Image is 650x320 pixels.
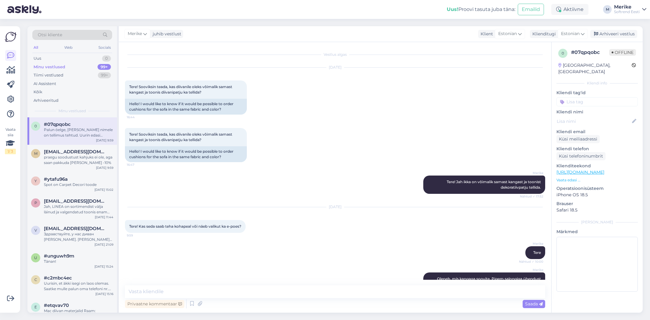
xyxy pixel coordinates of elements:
[44,149,107,155] span: marina_sergejeva@hotmail.com
[5,127,16,154] div: Vaata siia
[34,151,37,156] span: m
[44,204,113,215] div: Jah, LINEA on sortimendist välja läinud ja valgendatud toonis enam tellida kahjuks ei saa. Meil o...
[34,277,37,282] span: c
[447,6,458,12] b: Uus!
[38,32,62,38] span: Otsi kliente
[561,30,580,37] span: Estonian
[558,62,632,75] div: [GEOGRAPHIC_DATA], [GEOGRAPHIC_DATA]
[556,97,638,106] input: Lisa tag
[127,162,150,167] span: 16:47
[127,233,150,238] span: 9:59
[518,4,544,15] button: Emailid
[614,5,640,9] div: Merike
[5,149,16,154] div: 1 / 3
[498,30,517,37] span: Estonian
[94,187,113,192] div: [DATE] 15:02
[556,229,638,235] p: Märkmed
[590,30,637,38] div: Arhiveeri vestlus
[562,51,564,55] span: 0
[556,109,638,115] p: Kliendi nimi
[34,305,37,309] span: e
[520,268,543,272] span: Merike
[525,301,543,307] span: Saada
[44,253,74,259] span: #unguwh9m
[102,55,111,62] div: 0
[129,132,233,142] span: Tere! Sooviksin teada, kas diivanile oleks võimalik samast kangast ja toonis diivanipatju ka tell...
[95,215,113,219] div: [DATE] 11:44
[520,241,543,246] span: Merike
[551,4,588,15] div: Aktiivne
[556,169,604,175] a: [URL][DOMAIN_NAME]
[556,219,638,225] div: [PERSON_NAME]
[557,118,631,125] input: Lisa nimi
[150,31,181,37] div: juhib vestlust
[44,127,113,138] div: Palun öelge, [PERSON_NAME] nimele on tellimus tehtud. Uurin edasi patjade kohta
[44,281,113,292] div: Uurisin, et äkki isegi on laos olemas. Saatke mulle palun oma telefoni nr. Reedel helistan [PERSO...
[97,44,112,52] div: Socials
[44,231,113,242] div: Здравствуйте, у нас диван [PERSON_NAME]. [PERSON_NAME] бы обновить обшивку и подушки. [PERSON_NAM...
[437,276,542,286] span: Oleneb, mis kangaga soovite. Pigem salongiga ühendust [PERSON_NAME],
[556,201,638,207] p: Brauser
[129,224,241,229] span: Tere! Kas seda saab teha kohapeal või näeb valikut ka e-poes?
[128,30,142,37] span: Merike
[34,55,41,62] div: Uus
[125,300,184,308] div: Privaatne kommentaar
[34,179,37,183] span: y
[125,99,247,115] div: Hello! I would like to know if it would be possible to order cushions for the sofa in the same fa...
[571,49,609,56] div: # 07qpqobc
[5,31,16,43] img: Askly Logo
[447,180,542,190] span: Tere! Jah ikka on võimalik samast kangast ja toonist dekoratiivpatju tellida.
[34,89,42,95] div: Kõik
[556,177,638,183] p: Vaata edasi ...
[63,44,74,52] div: Web
[34,228,37,233] span: v
[556,90,638,96] p: Kliendi tag'id
[34,81,56,87] div: AI Assistent
[520,171,543,175] span: Merike
[609,49,636,56] span: Offline
[96,138,113,143] div: [DATE] 9:59
[44,303,69,308] span: #etqvav70
[614,9,640,14] div: Softrend Eesti
[44,155,113,165] div: praegu soodustust kahjuks ei ole, aga saan pakkuda [PERSON_NAME] -10%
[556,192,638,198] p: iPhone OS 18.5
[44,275,72,281] span: #c2mbc4ec
[95,292,113,296] div: [DATE] 15:16
[556,185,638,192] p: Operatsioonisüsteem
[125,204,545,210] div: [DATE]
[34,255,37,260] span: u
[44,259,113,264] div: Tänan!
[44,226,107,231] span: vasilybalashov1977@gmail.com
[98,64,111,70] div: 99+
[556,163,638,169] p: Klienditeekond
[519,259,543,264] span: Nähtud ✓ 10:00
[520,194,543,199] span: Nähtud ✓ 17:52
[533,250,541,255] span: Tere
[44,308,113,319] div: Mac diivan materjalid Raam: täispuidust ja vineerist karkass, HR poroloon, siksakvedrud [PERSON_N...
[125,146,247,162] div: Hello! I would like to know if it would be possible to order cushions for the sofa in the same fa...
[94,242,113,247] div: [DATE] 21:09
[530,31,556,37] div: Klienditugi
[34,72,63,78] div: Tiimi vestlused
[59,108,86,114] span: Minu vestlused
[614,5,646,14] a: MerikeSoftrend Eesti
[556,146,638,152] p: Kliendi telefon
[44,176,68,182] span: #ytafu96a
[556,80,638,86] div: Kliendi info
[478,31,493,37] div: Klient
[556,207,638,213] p: Safari 18.5
[129,84,233,94] span: Tere! Sooviksin teada, kas diivanile oleks võimalik samast kangast ja toonis diivanipatju ka tell...
[44,122,71,127] span: #07qpqobc
[556,129,638,135] p: Kliendi email
[34,64,65,70] div: Minu vestlused
[44,198,107,204] span: piiaereth.printsmann@gmail.com
[32,44,39,52] div: All
[556,135,600,143] div: Küsi meiliaadressi
[603,5,612,14] div: M
[125,52,545,57] div: Vestlus algas
[127,115,150,119] span: 16:44
[34,124,37,128] span: 0
[125,65,545,70] div: [DATE]
[96,165,113,170] div: [DATE] 9:59
[447,6,515,13] div: Proovi tasuta juba täna:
